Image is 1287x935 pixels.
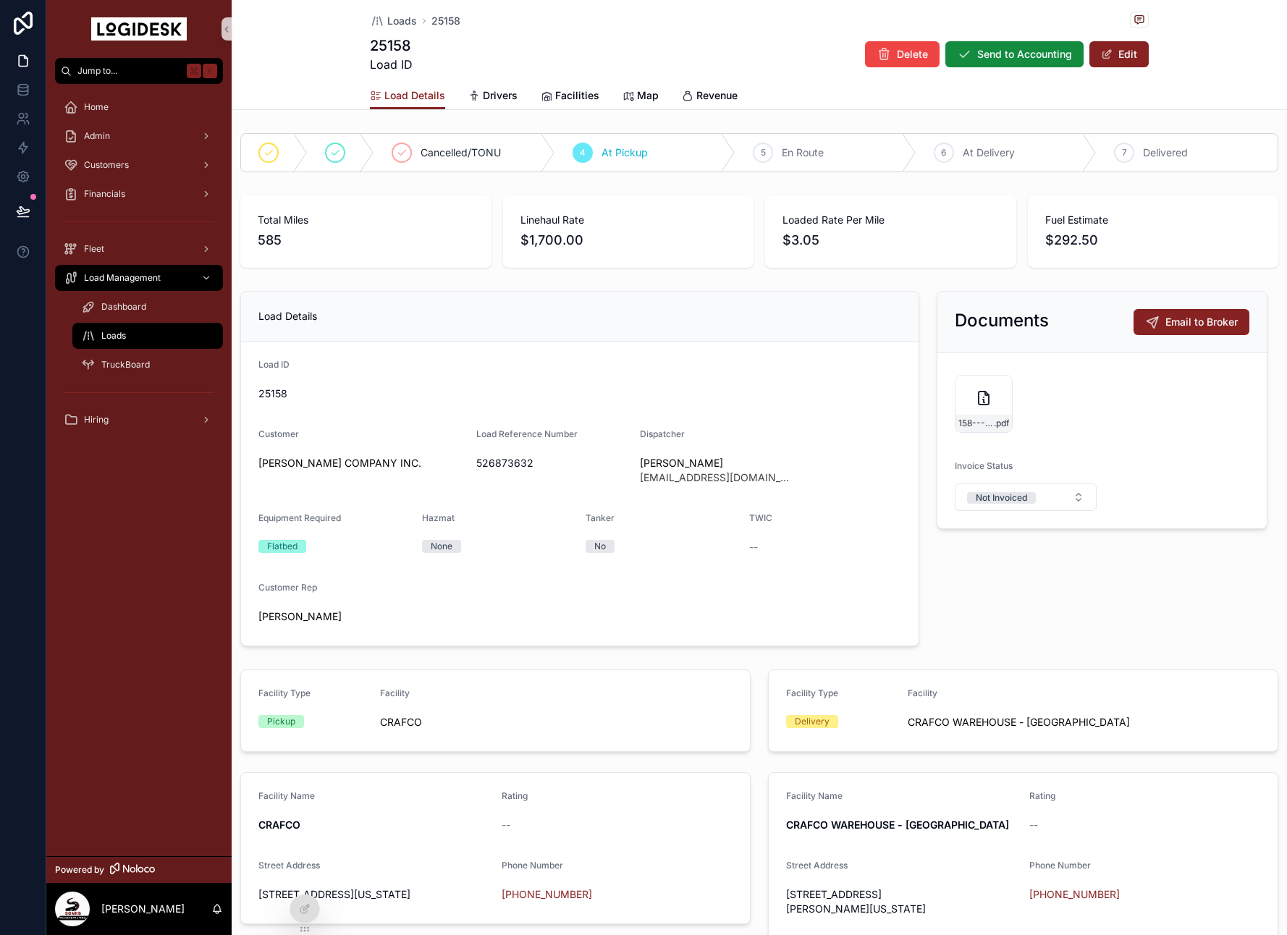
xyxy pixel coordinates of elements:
[1029,887,1120,902] a: [PHONE_NUMBER]
[958,418,994,429] span: 158---9-3-to-9-4---CHR---1700.00
[963,145,1015,160] span: At Delivery
[941,147,946,158] span: 6
[623,82,659,111] a: Map
[204,65,216,77] span: K
[84,414,109,426] span: Hiring
[602,145,648,160] span: At Pickup
[55,123,223,149] a: Admin
[91,17,187,41] img: App logo
[786,790,843,801] span: Facility Name
[77,65,181,77] span: Jump to...
[380,687,410,698] span: Facility
[422,512,455,523] span: Hazmat
[258,456,421,470] a: [PERSON_NAME] COMPANY INC.
[786,887,1018,916] span: [STREET_ADDRESS][PERSON_NAME][US_STATE]
[55,407,223,433] a: Hiring
[258,386,738,401] span: 25158
[520,230,737,250] span: $1,700.00
[258,512,341,523] span: Equipment Required
[782,230,999,250] span: $3.05
[258,582,317,593] span: Customer Rep
[258,818,300,831] strong: CRAFCO
[1122,147,1127,158] span: 7
[84,243,104,255] span: Fleet
[55,94,223,120] a: Home
[84,272,161,284] span: Load Management
[483,88,518,103] span: Drivers
[1089,41,1149,67] button: Edit
[782,145,824,160] span: En Route
[586,512,615,523] span: Tanker
[468,82,518,111] a: Drivers
[46,84,232,452] div: scrollable content
[84,101,109,113] span: Home
[994,418,1009,429] span: .pdf
[502,818,510,832] span: --
[84,130,110,142] span: Admin
[267,540,298,553] div: Flatbed
[761,147,766,158] span: 5
[908,715,1130,729] span: CRAFCO WAREHOUSE - [GEOGRAPHIC_DATA]
[1029,790,1055,801] span: Rating
[380,715,422,729] a: CRAFCO
[431,14,460,28] a: 25158
[370,82,445,110] a: Load Details
[977,47,1072,62] span: Send to Accounting
[84,188,125,200] span: Financials
[258,230,474,250] span: 585
[370,56,413,73] span: Load ID
[370,14,417,28] a: Loads
[1029,818,1038,832] span: --
[421,145,501,160] span: Cancelled/TONU
[258,609,342,624] a: [PERSON_NAME]
[476,428,578,439] span: Load Reference Number
[431,540,452,553] div: None
[945,41,1084,67] button: Send to Accounting
[55,265,223,291] a: Load Management
[502,790,528,801] span: Rating
[502,860,563,871] span: Phone Number
[384,88,445,103] span: Load Details
[46,856,232,883] a: Powered by
[637,88,659,103] span: Map
[955,460,1013,471] span: Invoice Status
[1029,860,1091,871] span: Phone Number
[258,310,317,322] span: Load Details
[267,715,295,728] div: Pickup
[258,213,474,227] span: Total Miles
[640,470,792,485] span: [EMAIL_ADDRESS][DOMAIN_NAME]
[55,236,223,262] a: Fleet
[897,47,928,62] span: Delete
[1045,230,1262,250] span: $292.50
[594,540,606,553] div: No
[795,715,830,728] div: Delivery
[72,294,223,320] a: Dashboard
[72,352,223,378] a: TruckBoard
[476,456,628,470] span: 526873632
[258,790,315,801] span: Facility Name
[387,14,417,28] span: Loads
[541,82,599,111] a: Facilities
[682,82,738,111] a: Revenue
[370,35,413,56] h1: 25158
[1045,213,1262,227] span: Fuel Estimate
[520,213,737,227] span: Linehaul Rate
[258,887,490,902] span: [STREET_ADDRESS][US_STATE]
[258,359,290,370] span: Load ID
[555,88,599,103] span: Facilities
[786,860,848,871] span: Street Address
[786,818,1009,831] strong: CRAFCO WAREHOUSE - [GEOGRAPHIC_DATA]
[908,687,937,698] span: Facility
[976,492,1027,504] div: Not Invoiced
[696,88,738,103] span: Revenue
[258,687,311,698] span: Facility Type
[101,301,146,313] span: Dashboard
[749,512,772,523] span: TWIC
[786,687,838,698] span: Facility Type
[955,309,1049,332] h2: Documents
[502,887,592,902] a: [PHONE_NUMBER]
[640,456,792,470] span: [PERSON_NAME]
[1165,315,1238,329] span: Email to Broker
[101,902,185,916] p: [PERSON_NAME]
